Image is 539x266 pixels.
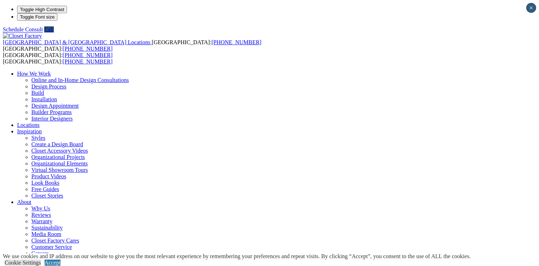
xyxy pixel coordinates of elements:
a: About [17,199,31,205]
a: Reviews [31,212,51,218]
a: Accept [45,260,61,266]
span: Toggle High Contrast [20,7,64,12]
a: Warranty [31,218,52,224]
span: Toggle Font size [20,14,55,20]
a: Careers [31,250,49,256]
a: How We Work [17,71,51,77]
a: Styles [31,135,45,141]
a: [PHONE_NUMBER] [63,46,113,52]
button: Toggle High Contrast [17,6,67,13]
div: We use cookies and IP address on our website to give you the most relevant experience by remember... [3,253,471,260]
a: [GEOGRAPHIC_DATA] & [GEOGRAPHIC_DATA] Locations [3,39,152,45]
a: Virtual Showroom Tours [31,167,88,173]
a: Sustainability [31,225,63,231]
a: Call [44,26,54,32]
a: Organizational Elements [31,160,88,167]
span: [GEOGRAPHIC_DATA]: [GEOGRAPHIC_DATA]: [3,52,113,65]
a: Inspiration [17,128,42,134]
a: Cookie Settings [5,260,41,266]
a: Interior Designers [31,116,73,122]
a: Builder Programs [31,109,72,115]
a: Design Process [31,83,66,89]
a: Online and In-Home Design Consultations [31,77,129,83]
button: Close [526,3,536,13]
a: Organizational Projects [31,154,85,160]
a: [PHONE_NUMBER] [63,58,113,65]
a: Closet Accessory Videos [31,148,88,154]
span: [GEOGRAPHIC_DATA] & [GEOGRAPHIC_DATA] Locations [3,39,150,45]
a: Design Appointment [31,103,79,109]
a: [PHONE_NUMBER] [211,39,261,45]
img: Closet Factory [3,33,42,39]
button: Toggle Font size [17,13,57,21]
a: Locations [17,122,40,128]
a: Create a Design Board [31,141,83,147]
a: Media Room [31,231,61,237]
a: Closet Stories [31,193,63,199]
span: [GEOGRAPHIC_DATA]: [GEOGRAPHIC_DATA]: [3,39,261,52]
a: Build [31,90,44,96]
a: Product Videos [31,173,66,179]
a: Closet Factory Cares [31,237,79,244]
a: Free Guides [31,186,59,192]
a: [PHONE_NUMBER] [63,52,113,58]
a: Customer Service [31,244,72,250]
a: Schedule Consult [3,26,43,32]
a: Why Us [31,205,50,211]
a: Installation [31,96,57,102]
a: Look Books [31,180,59,186]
